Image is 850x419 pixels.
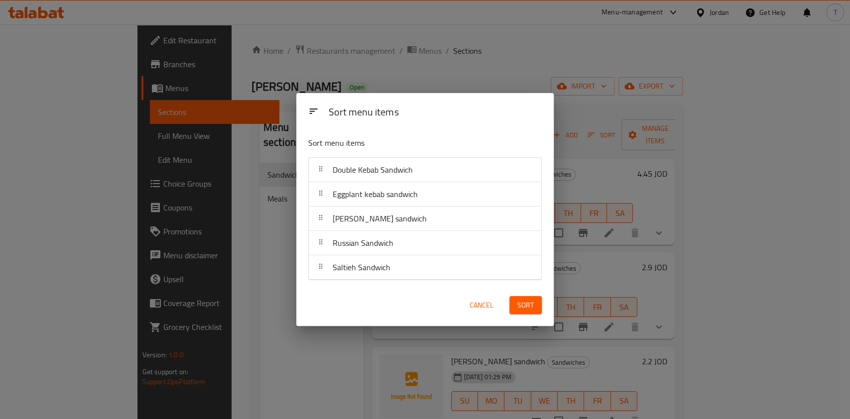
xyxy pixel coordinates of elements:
[324,102,546,124] div: Sort menu items
[308,137,493,149] p: Sort menu items
[333,162,413,177] span: Double Kebab Sandwich
[333,235,393,250] span: Russian Sandwich
[309,255,541,280] div: Saltieh Sandwich
[333,260,390,275] span: Saltieh Sandwich
[309,182,541,207] div: Eggplant kebab sandwich
[309,231,541,255] div: Russian Sandwich
[309,207,541,231] div: [PERSON_NAME] sandwich
[517,299,534,312] span: Sort
[470,299,493,312] span: Cancel
[466,296,497,314] button: Cancel
[509,296,542,314] button: Sort
[333,187,418,202] span: Eggplant kebab sandwich
[309,158,541,182] div: Double Kebab Sandwich
[333,211,427,226] span: [PERSON_NAME] sandwich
